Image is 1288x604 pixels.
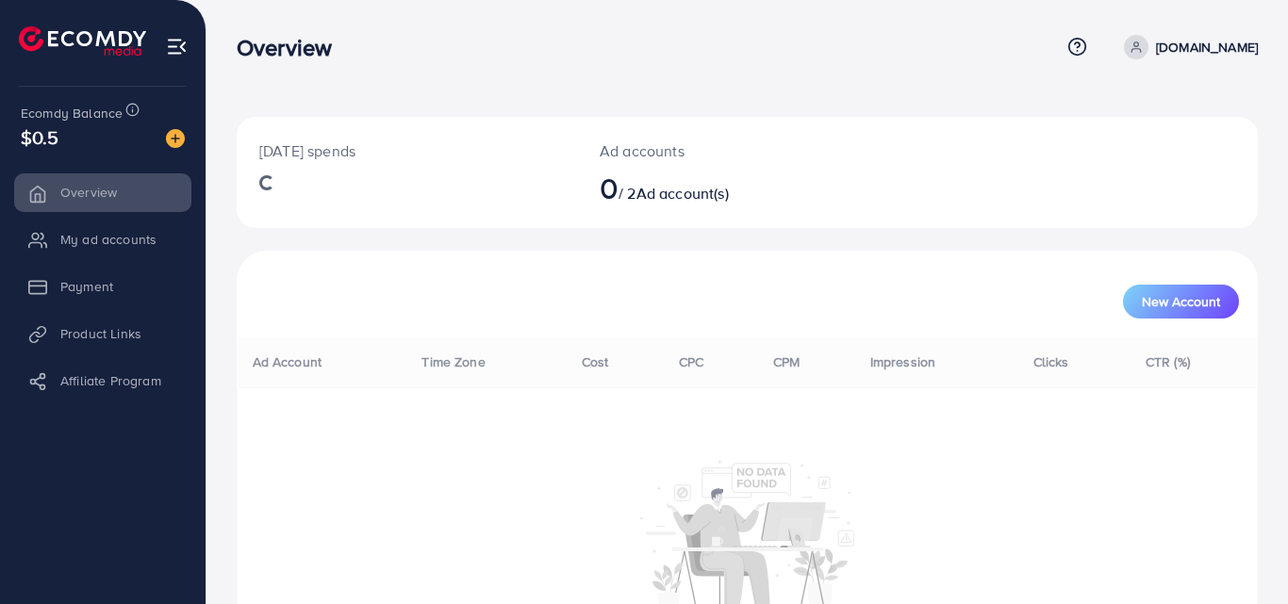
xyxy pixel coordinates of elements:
p: [DOMAIN_NAME] [1156,36,1258,58]
img: image [166,129,185,148]
p: Ad accounts [600,139,810,162]
h2: / 2 [600,170,810,205]
img: menu [166,36,188,57]
span: $0.5 [21,123,59,151]
span: 0 [600,166,619,209]
p: [DATE] spends [259,139,554,162]
img: logo [19,26,146,56]
h3: Overview [237,34,347,61]
span: Ad account(s) [636,183,729,204]
span: New Account [1142,295,1220,308]
a: [DOMAIN_NAME] [1116,35,1258,59]
button: New Account [1123,285,1239,318]
span: Ecomdy Balance [21,104,123,122]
